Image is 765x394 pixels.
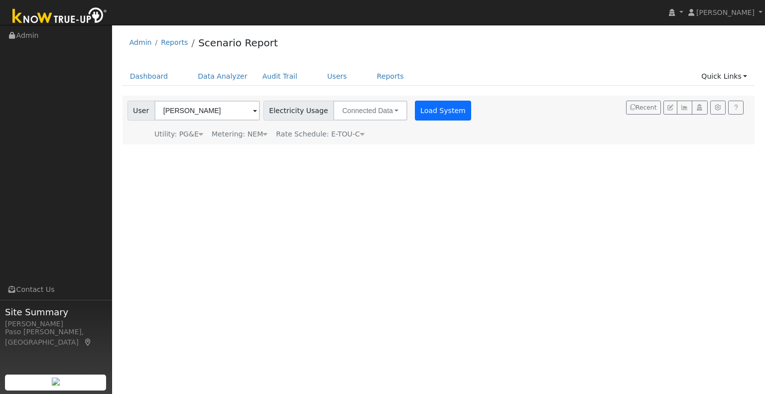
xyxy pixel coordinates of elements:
a: Help Link [728,101,744,115]
button: Edit User [663,101,677,115]
div: Metering: NEM [212,129,267,139]
button: Recent [626,101,661,115]
button: Multi-Series Graph [677,101,692,115]
button: Load System [415,101,472,121]
span: Electricity Usage [263,101,334,121]
button: Settings [710,101,726,115]
a: Users [320,67,355,86]
input: Select a User [154,101,260,121]
a: Quick Links [694,67,755,86]
div: [PERSON_NAME] [5,319,107,329]
span: Site Summary [5,305,107,319]
button: Login As [692,101,707,115]
a: Audit Trail [255,67,305,86]
img: retrieve [52,378,60,386]
span: User [127,101,155,121]
button: Connected Data [333,101,407,121]
a: Data Analyzer [190,67,255,86]
div: Paso [PERSON_NAME], [GEOGRAPHIC_DATA] [5,327,107,348]
div: Utility: PG&E [154,129,203,139]
a: Dashboard [123,67,176,86]
a: Scenario Report [198,37,278,49]
a: Map [84,338,93,346]
a: Admin [129,38,152,46]
a: Reports [161,38,188,46]
span: Alias: HETOUC [276,130,364,138]
img: Know True-Up [7,5,112,28]
a: Reports [370,67,411,86]
span: [PERSON_NAME] [696,8,755,16]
